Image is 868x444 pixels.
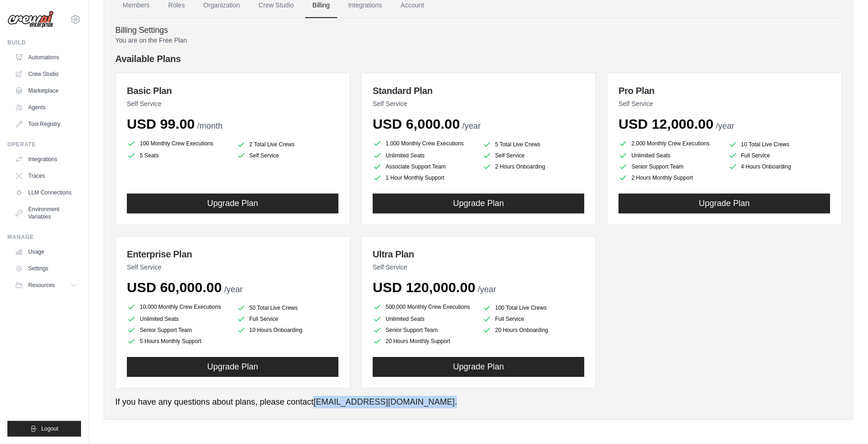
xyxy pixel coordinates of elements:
[11,185,81,200] a: LLM Connections
[127,138,229,149] li: 100 Monthly Crew Executions
[115,396,842,408] p: If you have any questions about plans, please contact .
[482,151,585,160] li: Self Service
[127,151,229,160] li: 5 Seats
[462,121,481,131] span: /year
[127,325,229,335] li: Senior Support Team
[127,301,229,313] li: 10,000 Monthly Crew Executions
[11,83,81,98] a: Marketplace
[127,248,338,261] h3: Enterprise Plan
[115,52,842,65] h4: Available Plans
[127,116,195,131] span: USD 99.00
[7,141,81,148] div: Operate
[237,303,339,313] li: 50 Total Live Crews
[618,194,830,213] button: Upgrade Plan
[373,173,475,182] li: 1 Hour Monthly Support
[11,152,81,167] a: Integrations
[237,314,339,324] li: Full Service
[127,337,229,346] li: 5 Hours Monthly Support
[373,337,475,346] li: 20 Hours Monthly Support
[237,325,339,335] li: 10 Hours Onboarding
[11,117,81,131] a: Tool Registry
[373,301,475,313] li: 500,000 Monthly Crew Executions
[373,99,584,108] p: Self Service
[313,397,455,406] a: [EMAIL_ADDRESS][DOMAIN_NAME]
[7,233,81,241] div: Manage
[7,39,81,46] div: Build
[482,140,585,149] li: 5 Total Live Crews
[373,138,475,149] li: 1,000 Monthly Crew Executions
[482,325,585,335] li: 20 Hours Onboarding
[373,263,584,272] p: Self Service
[11,244,81,259] a: Usage
[822,400,868,444] iframe: Chat Widget
[618,162,721,171] li: Senior Support Team
[373,280,475,295] span: USD 120,000.00
[7,421,81,437] button: Logout
[11,202,81,224] a: Environment Variables
[618,84,830,97] h3: Pro Plan
[482,162,585,171] li: 2 Hours Onboarding
[127,357,338,377] button: Upgrade Plan
[11,261,81,276] a: Settings
[482,303,585,313] li: 100 Total Live Crews
[716,121,734,131] span: /year
[373,314,475,324] li: Unlimited Seats
[373,151,475,160] li: Unlimited Seats
[127,194,338,213] button: Upgrade Plan
[373,84,584,97] h3: Standard Plan
[237,140,339,149] li: 2 Total Live Crews
[11,278,81,293] button: Resources
[728,162,831,171] li: 4 Hours Onboarding
[373,248,584,261] h3: Ultra Plan
[373,194,584,213] button: Upgrade Plan
[115,36,842,45] p: You are on the Free Plan
[482,314,585,324] li: Full Service
[237,151,339,160] li: Self Service
[127,99,338,108] p: Self Service
[11,169,81,183] a: Traces
[373,357,584,377] button: Upgrade Plan
[618,151,721,160] li: Unlimited Seats
[127,263,338,272] p: Self Service
[28,281,55,289] span: Resources
[618,138,721,149] li: 2,000 Monthly Crew Executions
[224,285,243,294] span: /year
[11,100,81,115] a: Agents
[127,84,338,97] h3: Basic Plan
[115,25,842,36] h4: Billing Settings
[11,50,81,65] a: Automations
[373,325,475,335] li: Senior Support Team
[478,285,496,294] span: /year
[127,314,229,324] li: Unlimited Seats
[618,173,721,182] li: 2 Hours Monthly Support
[127,280,222,295] span: USD 60,000.00
[728,151,831,160] li: Full Service
[197,121,223,131] span: /month
[7,11,54,28] img: Logo
[618,116,713,131] span: USD 12,000.00
[373,116,460,131] span: USD 6,000.00
[728,140,831,149] li: 10 Total Live Crews
[618,99,830,108] p: Self Service
[373,162,475,171] li: Associate Support Team
[41,425,58,432] span: Logout
[11,67,81,81] a: Crew Studio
